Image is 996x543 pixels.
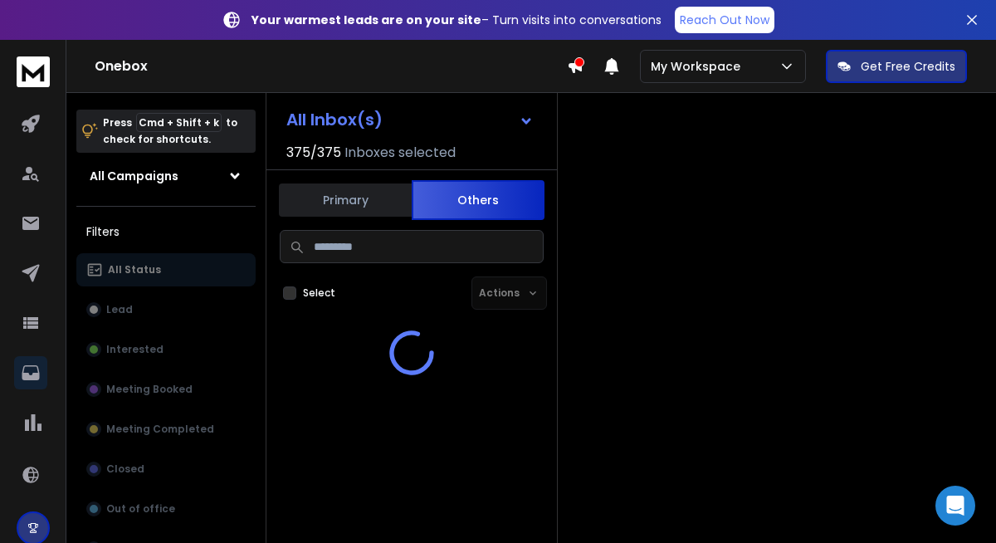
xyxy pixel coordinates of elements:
[935,486,975,526] div: Open Intercom Messenger
[95,56,567,76] h1: Onebox
[17,56,50,87] img: logo
[826,50,967,83] button: Get Free Credits
[286,143,341,163] span: 375 / 375
[76,159,256,193] button: All Campaigns
[303,286,335,300] label: Select
[286,111,383,128] h1: All Inbox(s)
[251,12,481,28] strong: Your warmest leads are on your site
[76,220,256,243] h3: Filters
[103,115,237,148] p: Press to check for shortcuts.
[680,12,769,28] p: Reach Out Now
[273,103,547,136] button: All Inbox(s)
[251,12,662,28] p: – Turn visits into conversations
[412,180,544,220] button: Others
[90,168,178,184] h1: All Campaigns
[136,113,222,132] span: Cmd + Shift + k
[651,58,747,75] p: My Workspace
[675,7,774,33] a: Reach Out Now
[861,58,955,75] p: Get Free Credits
[279,182,412,218] button: Primary
[344,143,456,163] h3: Inboxes selected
